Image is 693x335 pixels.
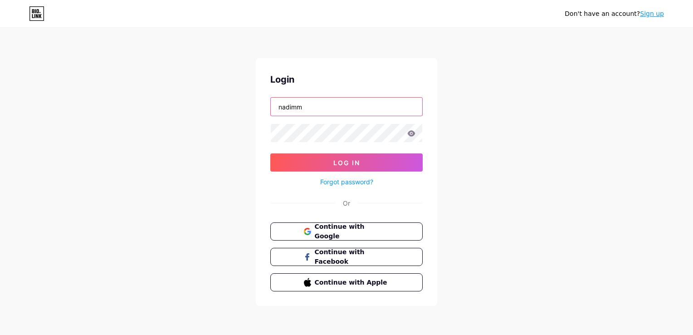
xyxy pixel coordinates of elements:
button: Continue with Apple [270,273,423,291]
div: Don't have an account? [565,9,664,19]
a: Sign up [640,10,664,17]
span: Continue with Apple [315,278,390,287]
input: Username [271,98,422,116]
div: Or [343,198,350,208]
span: Log In [333,159,360,167]
button: Continue with Facebook [270,248,423,266]
div: Login [270,73,423,86]
span: Continue with Google [315,222,390,241]
a: Forgot password? [320,177,373,187]
span: Continue with Facebook [315,247,390,266]
button: Log In [270,153,423,172]
button: Continue with Google [270,222,423,241]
